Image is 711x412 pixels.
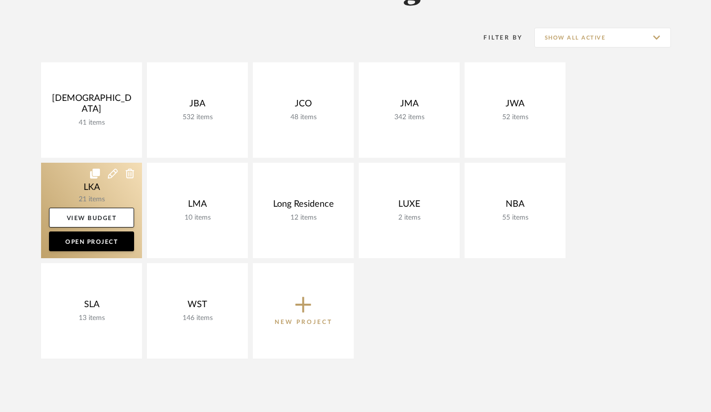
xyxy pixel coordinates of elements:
[155,214,240,222] div: 10 items
[155,314,240,322] div: 146 items
[367,199,452,214] div: LUXE
[261,214,346,222] div: 12 items
[275,317,332,327] p: New Project
[261,199,346,214] div: Long Residence
[155,98,240,113] div: JBA
[253,263,354,359] button: New Project
[367,98,452,113] div: JMA
[49,231,134,251] a: Open Project
[261,98,346,113] div: JCO
[49,299,134,314] div: SLA
[49,119,134,127] div: 41 items
[473,214,558,222] div: 55 items
[473,199,558,214] div: NBA
[473,98,558,113] div: JWA
[471,33,523,43] div: Filter By
[261,113,346,122] div: 48 items
[49,93,134,119] div: [DEMOGRAPHIC_DATA]
[155,113,240,122] div: 532 items
[49,314,134,322] div: 13 items
[155,299,240,314] div: WST
[367,214,452,222] div: 2 items
[49,208,134,228] a: View Budget
[155,199,240,214] div: LMA
[473,113,558,122] div: 52 items
[367,113,452,122] div: 342 items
